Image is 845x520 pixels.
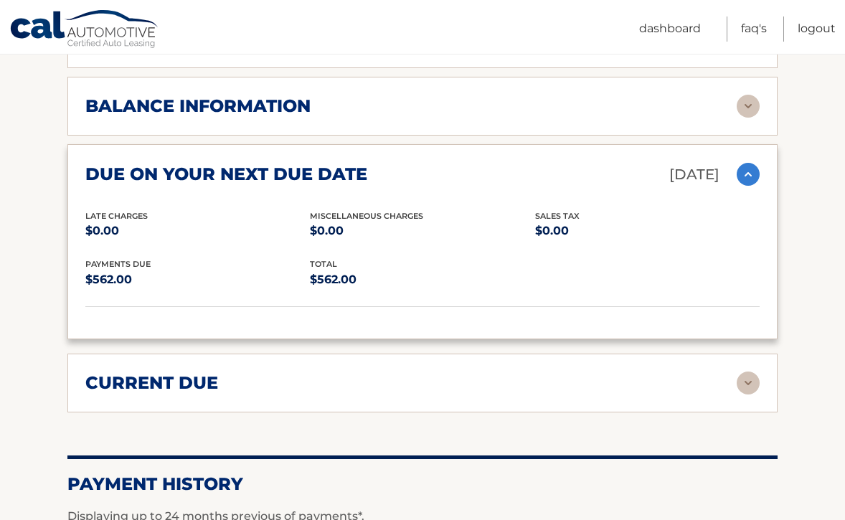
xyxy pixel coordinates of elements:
[669,162,719,187] p: [DATE]
[535,211,580,221] span: Sales Tax
[639,16,701,42] a: Dashboard
[85,164,367,185] h2: due on your next due date
[310,270,534,290] p: $562.00
[85,372,218,394] h2: current due
[9,9,160,51] a: Cal Automotive
[737,372,760,394] img: accordion-rest.svg
[67,473,778,495] h2: Payment History
[85,95,311,117] h2: balance information
[85,221,310,241] p: $0.00
[535,221,760,241] p: $0.00
[85,211,148,221] span: Late Charges
[741,16,767,42] a: FAQ's
[310,221,534,241] p: $0.00
[737,163,760,186] img: accordion-active.svg
[798,16,836,42] a: Logout
[310,211,423,221] span: Miscellaneous Charges
[85,270,310,290] p: $562.00
[737,95,760,118] img: accordion-rest.svg
[310,259,337,269] span: total
[85,259,151,269] span: Payments Due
